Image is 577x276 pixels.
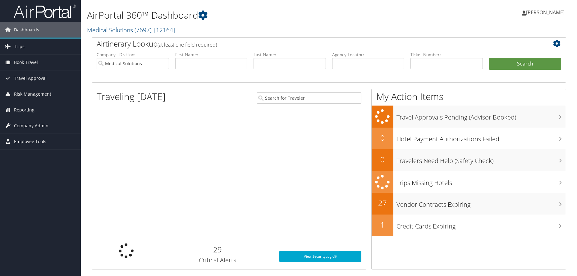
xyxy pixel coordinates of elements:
button: Search [489,58,561,70]
h2: 0 [372,154,393,165]
a: Medical Solutions [87,26,175,34]
h2: Airtinerary Lookup [97,38,522,49]
img: airportal-logo.png [14,4,76,19]
h1: My Action Items [372,90,566,103]
span: Dashboards [14,22,39,38]
label: Company - Division: [97,52,169,58]
label: Agency Locator: [332,52,405,58]
h2: 29 [165,244,270,255]
a: 0Hotel Payment Authorizations Failed [372,128,566,149]
h1: Traveling [DATE] [97,90,166,103]
span: [PERSON_NAME] [526,9,565,16]
span: ( 7697 ) [135,26,151,34]
h2: 0 [372,133,393,143]
h3: Credit Cards Expiring [396,219,566,231]
label: First Name: [175,52,248,58]
a: Travel Approvals Pending (Advisor Booked) [372,106,566,128]
a: Trips Missing Hotels [372,171,566,193]
h3: Critical Alerts [165,256,270,265]
span: Book Travel [14,55,38,70]
span: Travel Approval [14,70,47,86]
span: Company Admin [14,118,48,133]
h3: Travel Approvals Pending (Advisor Booked) [396,110,566,122]
span: , [ 12164 ] [151,26,175,34]
span: Trips [14,39,25,54]
a: View SecurityLogic® [279,251,361,262]
span: Reporting [14,102,34,118]
a: 0Travelers Need Help (Safety Check) [372,149,566,171]
h3: Vendor Contracts Expiring [396,197,566,209]
h2: 27 [372,198,393,208]
span: (at least one field required) [158,41,217,48]
input: Search for Traveler [257,92,362,104]
h3: Hotel Payment Authorizations Failed [396,132,566,143]
span: Employee Tools [14,134,46,149]
h3: Travelers Need Help (Safety Check) [396,153,566,165]
h1: AirPortal 360™ Dashboard [87,9,410,22]
a: 1Credit Cards Expiring [372,215,566,236]
label: Last Name: [254,52,326,58]
label: Ticket Number: [410,52,483,58]
h3: Trips Missing Hotels [396,175,566,187]
a: 27Vendor Contracts Expiring [372,193,566,215]
span: Risk Management [14,86,51,102]
a: [PERSON_NAME] [522,3,571,22]
h2: 1 [372,219,393,230]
